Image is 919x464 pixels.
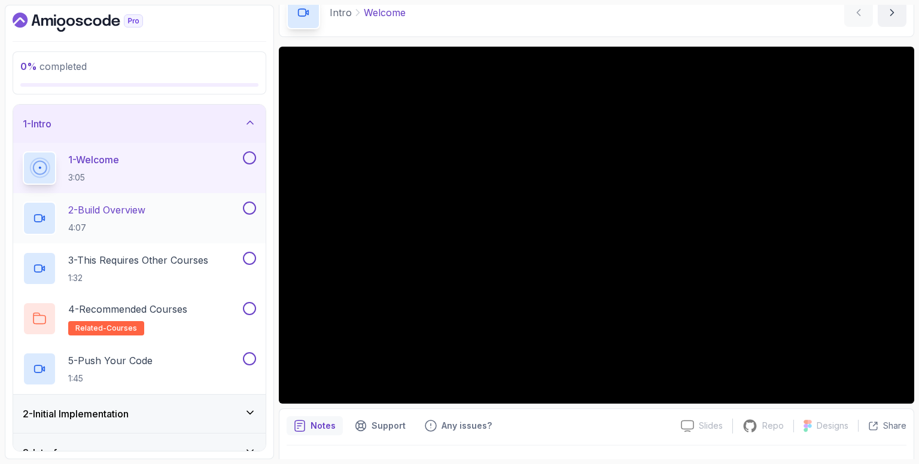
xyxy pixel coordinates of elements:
p: Slides [699,420,723,432]
span: completed [20,60,87,72]
h3: 3 - Interfaces [23,445,78,460]
p: Any issues? [442,420,492,432]
button: 3-This Requires Other Courses1:32 [23,252,256,285]
p: 3 - This Requires Other Courses [68,253,208,267]
p: Intro [330,5,352,20]
p: Repo [762,420,784,432]
p: Welcome [364,5,406,20]
button: 5-Push Your Code1:45 [23,352,256,386]
button: Share [858,420,906,432]
span: related-courses [75,323,137,333]
button: notes button [287,416,343,435]
button: 2-Build Overview4:07 [23,202,256,235]
p: Support [372,420,406,432]
a: Dashboard [13,13,171,32]
h3: 2 - Initial Implementation [23,407,129,421]
p: Designs [817,420,848,432]
button: 4-Recommended Coursesrelated-courses [23,302,256,335]
p: 1:45 [68,373,153,384]
p: 3:05 [68,172,119,184]
p: 4:07 [68,222,145,234]
button: 1-Intro [13,105,266,143]
p: Share [883,420,906,432]
span: 0 % [20,60,37,72]
p: 4 - Recommended Courses [68,302,187,316]
iframe: 1 - Hi [279,47,914,404]
p: Notes [311,420,336,432]
button: Feedback button [418,416,499,435]
button: Support button [348,416,413,435]
p: 1 - Welcome [68,152,119,167]
button: 1-Welcome3:05 [23,151,256,185]
h3: 1 - Intro [23,117,51,131]
button: 2-Initial Implementation [13,395,266,433]
p: 1:32 [68,272,208,284]
p: 5 - Push Your Code [68,353,153,368]
p: 2 - Build Overview [68,203,145,217]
